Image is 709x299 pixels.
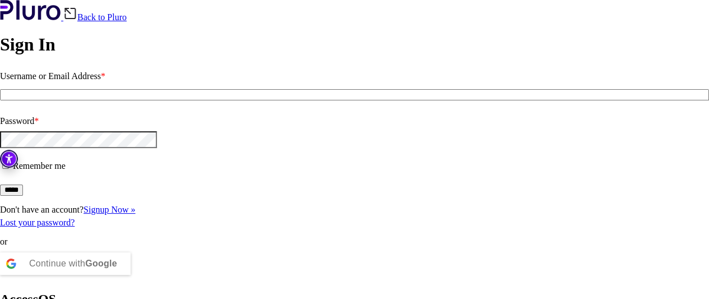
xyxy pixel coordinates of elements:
[29,252,117,275] div: Continue with
[85,259,117,268] b: Google
[84,205,135,214] a: Signup Now »
[2,162,9,169] input: Remember me
[63,12,127,22] a: Back to Pluro
[63,7,77,20] img: Back icon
